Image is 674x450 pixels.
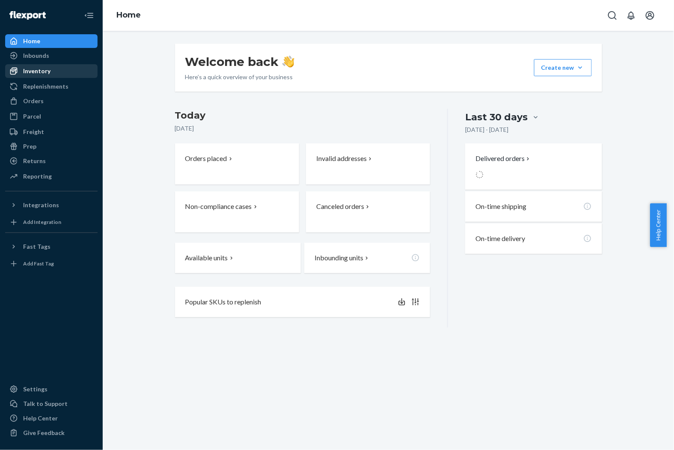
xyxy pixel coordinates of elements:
button: Available units [175,243,301,273]
a: Parcel [5,110,98,123]
button: Delivered orders [475,154,531,164]
h3: Today [175,109,431,122]
button: Invalid addresses [306,143,430,185]
div: Integrations [23,201,59,209]
button: Close Navigation [80,7,98,24]
a: Reporting [5,170,98,183]
div: Inbounds [23,51,49,60]
p: Invalid addresses [316,154,367,164]
div: Add Fast Tag [23,260,54,267]
p: Here’s a quick overview of your business [185,73,294,81]
div: Parcel [23,112,41,121]
div: Last 30 days [465,110,528,124]
a: Replenishments [5,80,98,93]
a: Add Integration [5,215,98,229]
a: Inventory [5,64,98,78]
a: Help Center [5,411,98,425]
button: Canceled orders [306,191,430,232]
button: Open account menu [641,7,659,24]
a: Returns [5,154,98,168]
div: Reporting [23,172,52,181]
img: hand-wave emoji [282,56,294,68]
div: Settings [23,385,48,393]
button: Create new [534,59,592,76]
a: Inbounds [5,49,98,63]
p: Popular SKUs to replenish [185,297,261,307]
p: Orders placed [185,154,227,164]
a: Settings [5,382,98,396]
div: Inventory [23,67,50,75]
p: On-time shipping [475,202,526,212]
p: Canceled orders [316,202,364,212]
div: Talk to Support [23,399,68,408]
p: Available units [185,253,228,263]
p: [DATE] [175,124,431,133]
div: Give Feedback [23,429,65,437]
div: Help Center [23,414,58,423]
button: Give Feedback [5,426,98,440]
button: Orders placed [175,143,299,185]
button: Integrations [5,198,98,212]
button: Non-compliance cases [175,191,299,232]
div: Freight [23,128,44,136]
div: Prep [23,142,36,151]
button: Help Center [650,203,667,247]
div: Add Integration [23,218,61,226]
button: Open notifications [623,7,640,24]
p: Non-compliance cases [185,202,252,212]
div: Home [23,37,40,45]
button: Talk to Support [5,397,98,411]
a: Add Fast Tag [5,257,98,271]
img: Flexport logo [9,11,46,20]
button: Open Search Box [604,7,621,24]
p: Inbounding units [315,253,363,263]
a: Orders [5,94,98,108]
p: [DATE] - [DATE] [465,125,508,134]
div: Orders [23,97,44,105]
a: Home [116,10,141,20]
ol: breadcrumbs [110,3,148,28]
button: Inbounding units [304,243,430,273]
a: Home [5,34,98,48]
p: On-time delivery [475,234,525,244]
div: Fast Tags [23,242,50,251]
a: Freight [5,125,98,139]
div: Replenishments [23,82,68,91]
h1: Welcome back [185,54,294,69]
a: Prep [5,140,98,153]
div: Returns [23,157,46,165]
button: Fast Tags [5,240,98,253]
